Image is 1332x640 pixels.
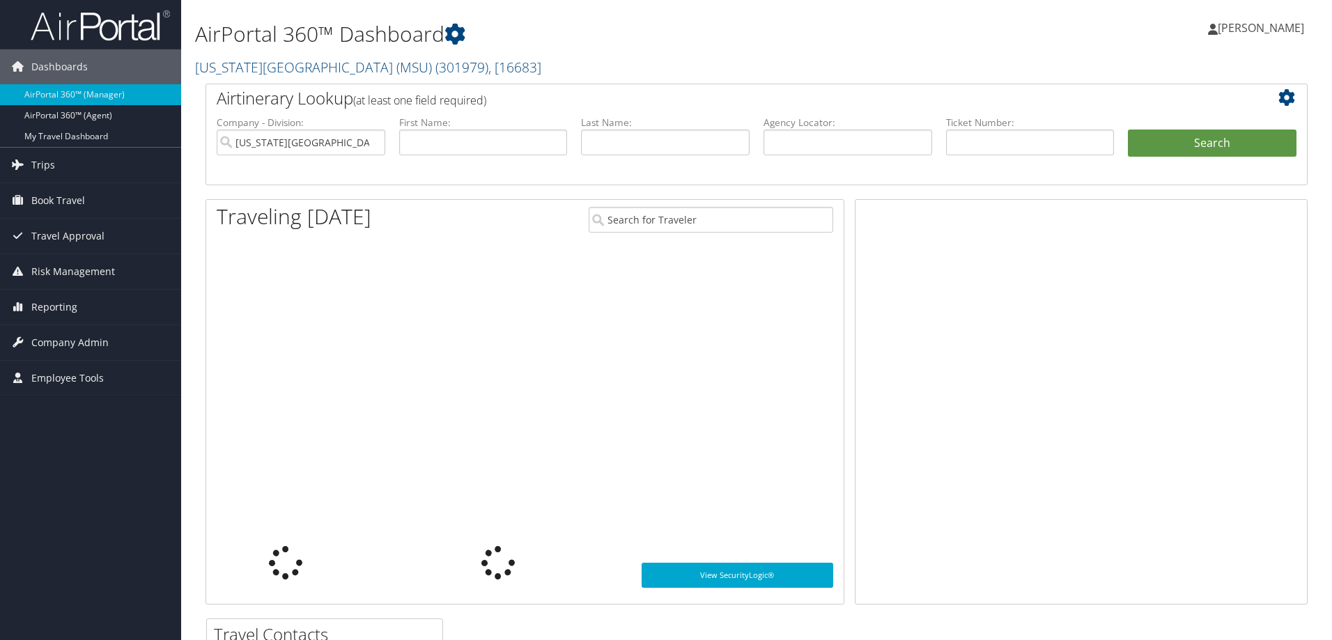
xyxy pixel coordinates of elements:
[1128,130,1296,157] button: Search
[581,116,750,130] label: Last Name:
[31,290,77,325] span: Reporting
[31,49,88,84] span: Dashboards
[946,116,1115,130] label: Ticket Number:
[764,116,932,130] label: Agency Locator:
[399,116,568,130] label: First Name:
[31,148,55,182] span: Trips
[642,563,833,588] a: View SecurityLogic®
[31,183,85,218] span: Book Travel
[31,9,170,42] img: airportal-logo.png
[195,58,541,77] a: [US_STATE][GEOGRAPHIC_DATA] (MSU)
[488,58,541,77] span: , [ 16683 ]
[195,19,944,49] h1: AirPortal 360™ Dashboard
[31,254,115,289] span: Risk Management
[435,58,488,77] span: ( 301979 )
[217,116,385,130] label: Company - Division:
[353,93,486,108] span: (at least one field required)
[1218,20,1304,36] span: [PERSON_NAME]
[217,202,371,231] h1: Traveling [DATE]
[31,219,104,253] span: Travel Approval
[1208,7,1318,49] a: [PERSON_NAME]
[217,86,1205,110] h2: Airtinerary Lookup
[31,361,104,396] span: Employee Tools
[31,325,109,360] span: Company Admin
[589,207,833,233] input: Search for Traveler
